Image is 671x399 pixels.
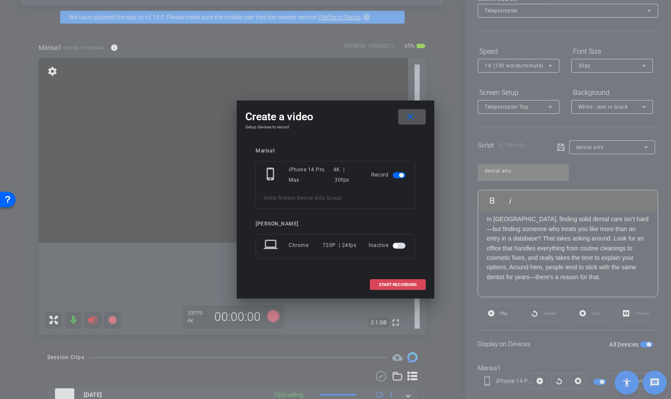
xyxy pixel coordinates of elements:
[405,112,416,122] mat-icon: close
[333,164,359,185] div: 4K | 30fps
[264,195,295,201] span: Hello Nation
[297,195,342,201] span: Dental Arts Group
[289,238,323,253] div: Chrome
[323,238,357,253] div: 720P | 24fps
[264,167,279,183] mat-icon: phone_iphone
[289,164,333,185] div: iPhone 14 Pro Max
[295,195,297,201] span: -
[245,109,426,125] div: Create a video
[370,279,426,290] button: START RECORDING
[256,148,415,154] div: Marisa1
[256,221,415,227] div: [PERSON_NAME]
[264,238,279,253] mat-icon: laptop
[379,283,417,287] span: START RECORDING
[371,164,407,185] div: Record
[369,238,407,253] div: Inactive
[245,125,426,130] h4: Setup devices to record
